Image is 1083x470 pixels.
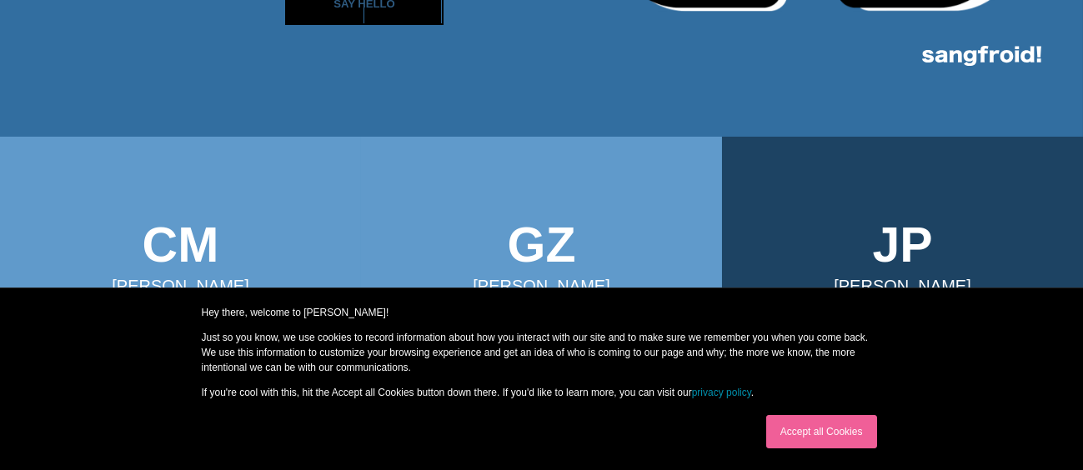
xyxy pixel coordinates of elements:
[202,385,882,400] p: If you're cool with this, hit the Accept all Cookies button down there. If you'd like to learn mo...
[872,213,932,277] div: JP
[361,137,722,372] a: GZ[PERSON_NAME]
[766,415,877,448] a: Accept all Cookies
[202,330,882,375] p: Just so you know, we use cookies to record information about how you interact with our site and t...
[922,46,1041,66] img: logo
[202,305,882,320] p: Hey there, welcome to [PERSON_NAME]!
[112,277,248,295] div: [PERSON_NAME]
[722,137,1083,372] a: JP[PERSON_NAME]
[143,213,219,277] div: CM
[692,387,751,398] a: privacy policy
[834,277,970,295] div: [PERSON_NAME]
[508,213,576,277] div: GZ
[473,277,609,295] div: [PERSON_NAME]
